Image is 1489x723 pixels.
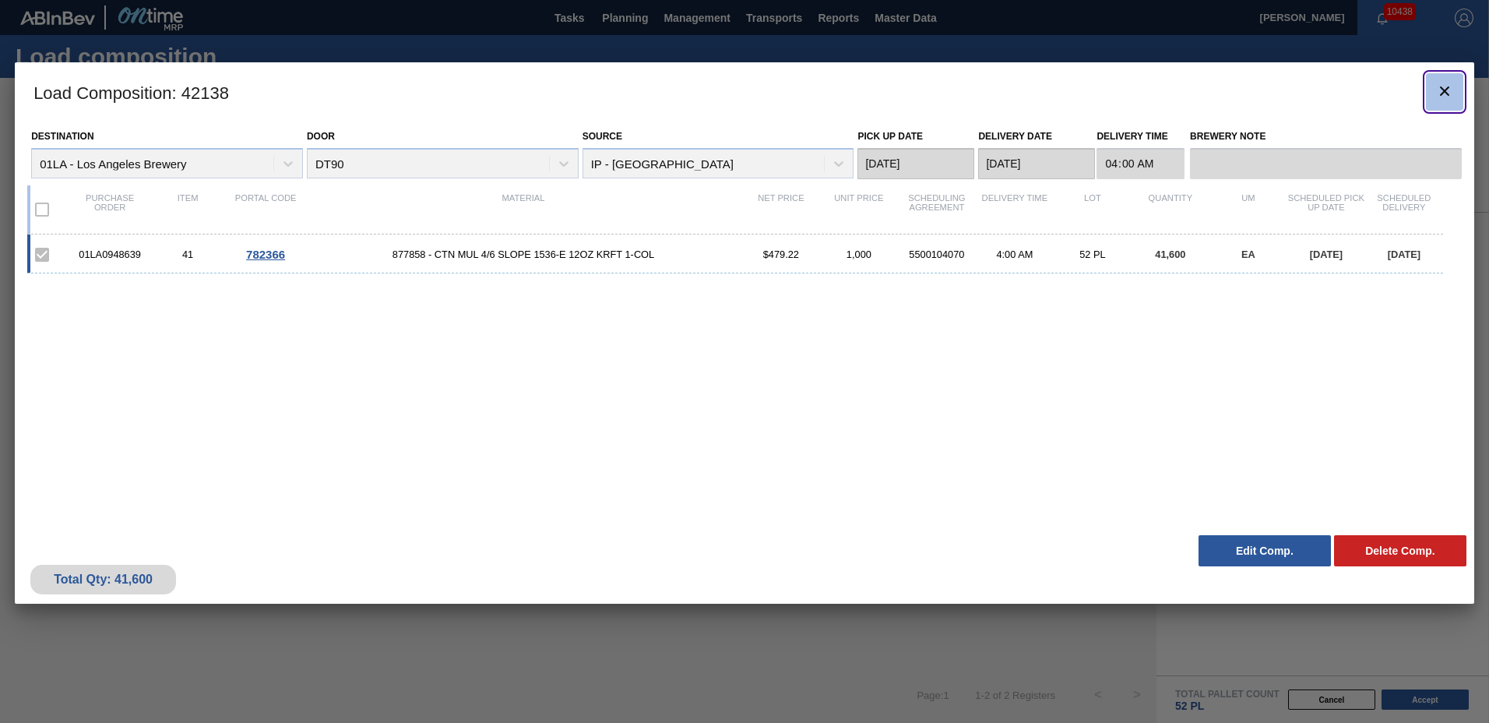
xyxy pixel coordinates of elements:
div: Scheduling Agreement [898,193,976,226]
div: 4:00 AM [976,249,1054,260]
label: Delivery Date [978,131,1051,142]
button: Delete Comp. [1334,535,1466,566]
span: EA [1241,249,1255,260]
span: 877858 - CTN MUL 4/6 SLOPE 1536-E 12OZ KRFT 1-COL [304,249,742,260]
div: Scheduled Pick up Date [1287,193,1365,226]
label: Destination [31,131,93,142]
label: Brewery Note [1190,125,1462,148]
span: 41,600 [1155,249,1185,260]
div: $479.22 [742,249,820,260]
div: Scheduled Delivery [1365,193,1443,226]
div: 01LA0948639 [71,249,149,260]
div: Item [149,193,227,226]
label: Delivery Time [1097,125,1185,148]
input: mm/dd/yyyy [857,148,974,179]
div: 52 PL [1054,249,1132,260]
span: [DATE] [1388,249,1420,260]
div: Lot [1054,193,1132,226]
div: 1,000 [820,249,898,260]
div: Unit Price [820,193,898,226]
h3: Load Composition : 42138 [15,62,1474,122]
span: 782366 [246,248,285,261]
div: UM [1209,193,1287,226]
div: 5500104070 [898,249,976,260]
div: Net Price [742,193,820,226]
div: Delivery Time [976,193,1054,226]
span: [DATE] [1310,249,1343,260]
div: Purchase order [71,193,149,226]
div: Portal code [227,193,304,226]
div: Go to Order [227,248,304,261]
div: Quantity [1132,193,1209,226]
input: mm/dd/yyyy [978,148,1095,179]
div: Material [304,193,742,226]
div: 41 [149,249,227,260]
label: Source [583,131,622,142]
button: Edit Comp. [1199,535,1331,566]
label: Pick up Date [857,131,923,142]
label: Door [307,131,335,142]
div: Total Qty: 41,600 [42,573,164,587]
